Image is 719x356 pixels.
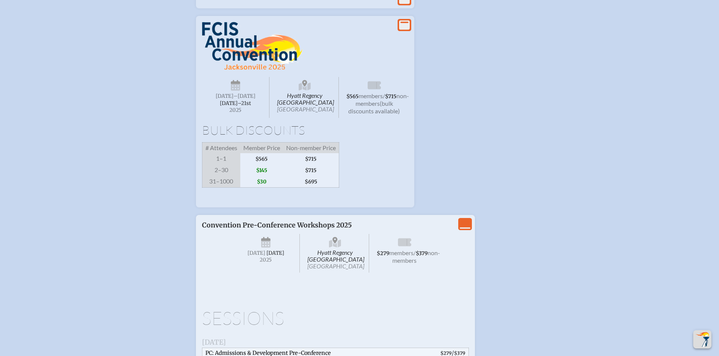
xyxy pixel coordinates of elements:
span: members [389,249,414,256]
span: 2025 [238,257,294,263]
span: [GEOGRAPHIC_DATA] [277,105,334,113]
span: $565 [346,93,359,100]
span: / [414,249,416,256]
span: non-members [392,249,440,264]
span: Hyatt Regency [GEOGRAPHIC_DATA] [301,234,369,273]
span: $715 [283,165,339,176]
span: [DATE] [202,338,226,347]
span: [DATE]–⁠21st [220,100,251,107]
span: 1–1 [202,153,240,165]
span: $379 [454,350,465,356]
span: # Attendees [202,143,240,154]
h1: Sessions [202,309,469,327]
h1: Bulk Discounts [202,124,408,136]
span: Member Price [240,143,283,154]
span: $565 [240,153,283,165]
button: Scroll Top [693,330,711,348]
span: Non-member Price [283,143,339,154]
span: [DATE] [266,250,284,256]
span: $279 [440,350,452,356]
span: $695 [283,176,339,188]
img: FCIS Convention 2025 [202,22,302,71]
span: Hyatt Regency [GEOGRAPHIC_DATA] [271,77,339,118]
span: 31–1000 [202,176,240,188]
span: (bulk discounts available) [348,100,400,114]
span: / [383,92,385,99]
span: $30 [240,176,283,188]
span: $379 [416,250,428,257]
span: [DATE] [247,250,265,256]
span: non-members [356,92,409,107]
img: To the top [695,332,710,347]
span: [GEOGRAPHIC_DATA] [307,262,364,270]
span: $715 [283,153,339,165]
span: $715 [385,93,396,100]
span: 2–30 [202,165,240,176]
span: Convention Pre-Conference Workshops 2025 [202,221,352,229]
span: members [359,92,383,99]
span: –[DATE] [233,93,255,99]
span: $279 [377,250,389,257]
span: [DATE] [216,93,233,99]
span: $145 [240,165,283,176]
span: 2025 [208,107,263,113]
